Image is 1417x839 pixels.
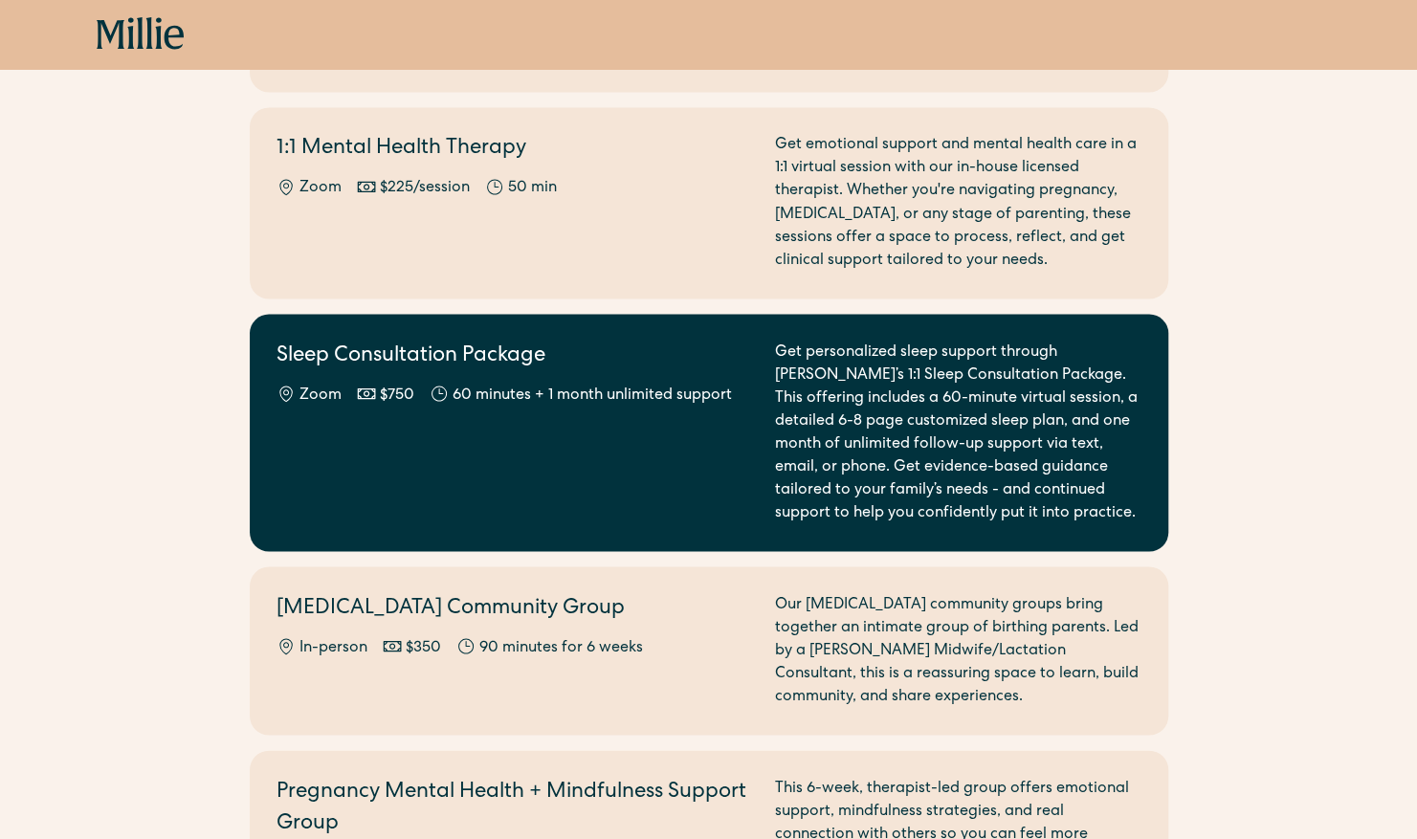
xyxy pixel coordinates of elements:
[775,134,1141,272] div: Get emotional support and mental health care in a 1:1 virtual session with our in-house licensed ...
[250,566,1168,735] a: [MEDICAL_DATA] Community GroupIn-person$35090 minutes for 6 weeksOur [MEDICAL_DATA] community gro...
[775,593,1141,708] div: Our [MEDICAL_DATA] community groups bring together an intimate group of birthing parents. Led by ...
[299,636,367,659] div: In-person
[380,177,470,200] div: $225/session
[406,636,441,659] div: $350
[277,341,752,372] h2: Sleep Consultation Package
[250,107,1168,298] a: 1:1 Mental Health TherapyZoom$225/session50 minGet emotional support and mental health care in a ...
[775,341,1141,524] div: Get personalized sleep support through [PERSON_NAME]’s 1:1 Sleep Consultation Package. This offer...
[299,384,342,407] div: Zoom
[380,384,414,407] div: $750
[250,314,1168,551] a: Sleep Consultation PackageZoom$75060 minutes + 1 month unlimited supportGet personalized sleep su...
[299,177,342,200] div: Zoom
[277,593,752,625] h2: [MEDICAL_DATA] Community Group
[277,134,752,166] h2: 1:1 Mental Health Therapy
[479,636,643,659] div: 90 minutes for 6 weeks
[508,177,557,200] div: 50 min
[453,384,732,407] div: 60 minutes + 1 month unlimited support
